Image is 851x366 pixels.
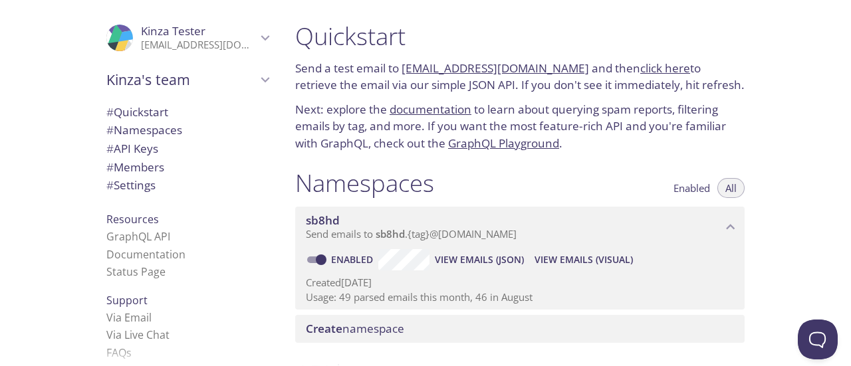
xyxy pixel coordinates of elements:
div: Team Settings [96,176,279,195]
span: Resources [106,212,159,227]
a: Via Email [106,310,152,325]
a: [EMAIL_ADDRESS][DOMAIN_NAME] [402,60,589,76]
p: Send a test email to and then to retrieve the email via our simple JSON API. If you don't see it ... [295,60,745,94]
span: # [106,141,114,156]
div: Kinza Tester [96,16,279,60]
button: View Emails (JSON) [429,249,529,270]
span: sb8hd [376,227,405,240]
div: Members [96,158,279,177]
a: Documentation [106,247,185,262]
span: Settings [106,177,156,193]
span: Create [306,321,342,336]
span: namespace [306,321,404,336]
div: Namespaces [96,121,279,139]
a: GraphQL API [106,229,170,244]
a: documentation [390,102,471,117]
button: All [717,178,745,198]
span: View Emails (JSON) [435,252,524,268]
span: Send emails to . {tag} @[DOMAIN_NAME] [306,227,517,240]
a: GraphQL Playground [448,136,559,151]
div: API Keys [96,139,279,158]
iframe: Help Scout Beacon - Open [798,320,838,359]
span: Kinza Tester [141,23,205,39]
h1: Namespaces [295,168,434,198]
p: Usage: 49 parsed emails this month, 46 in August [306,290,734,304]
span: Support [106,293,148,308]
p: Created [DATE] [306,276,734,290]
span: sb8hd [306,213,340,228]
div: Quickstart [96,103,279,122]
span: # [106,177,114,193]
div: Create namespace [295,315,745,343]
p: [EMAIL_ADDRESS][DOMAIN_NAME] [141,39,257,52]
button: View Emails (Visual) [529,249,638,270]
div: Kinza's team [96,62,279,97]
span: Kinza's team [106,70,257,89]
div: sb8hd namespace [295,207,745,248]
span: Namespaces [106,122,182,137]
a: Via Live Chat [106,327,170,342]
p: Next: explore the to learn about querying spam reports, filtering emails by tag, and more. If you... [295,101,745,152]
h1: Quickstart [295,21,745,51]
span: Quickstart [106,104,168,120]
span: # [106,104,114,120]
span: API Keys [106,141,158,156]
a: Status Page [106,264,166,279]
span: View Emails (Visual) [535,252,633,268]
span: # [106,159,114,175]
a: click here [640,60,690,76]
button: Enabled [666,178,718,198]
span: Members [106,159,164,175]
span: # [106,122,114,137]
a: Enabled [329,253,378,266]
